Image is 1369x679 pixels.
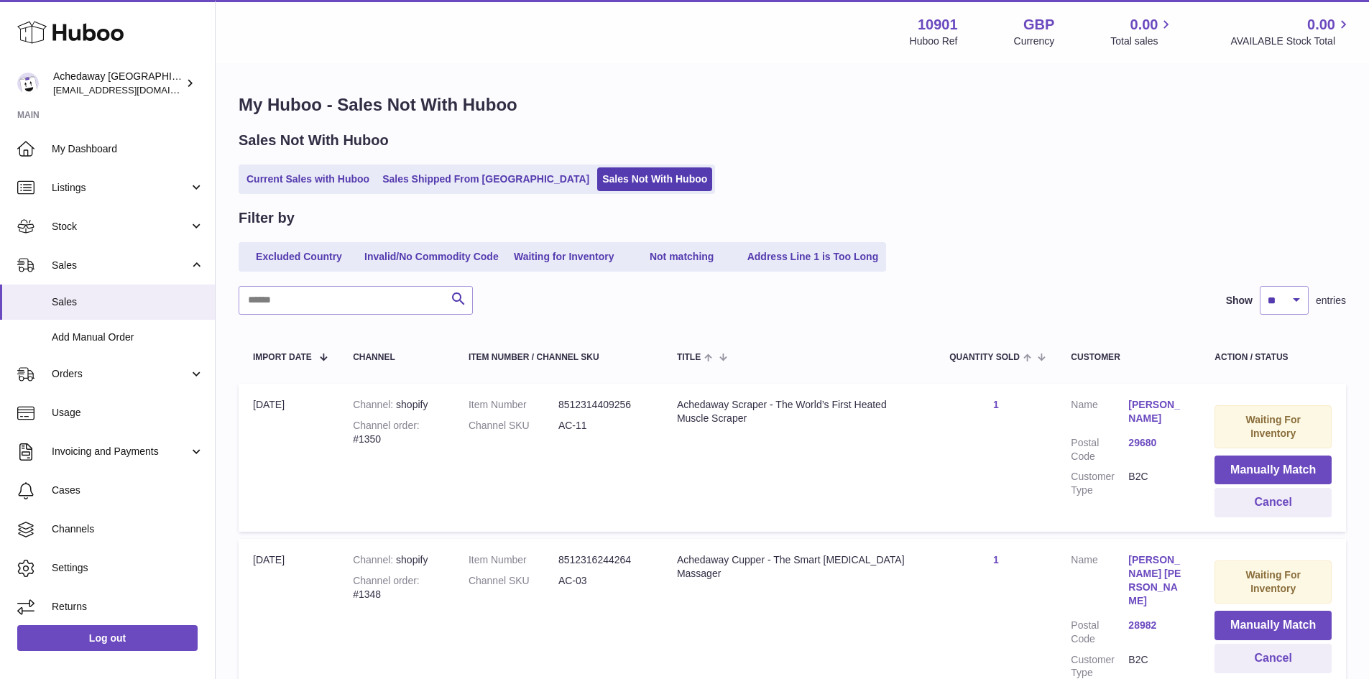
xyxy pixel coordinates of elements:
[52,367,189,381] span: Orders
[1214,644,1332,673] button: Cancel
[353,575,420,586] strong: Channel order
[1226,294,1253,308] label: Show
[1023,15,1054,34] strong: GBP
[507,245,622,269] a: Waiting for Inventory
[1245,414,1300,439] strong: Waiting For Inventory
[52,220,189,234] span: Stock
[52,142,204,156] span: My Dashboard
[469,398,558,412] dt: Item Number
[469,574,558,588] dt: Channel SKU
[1128,619,1186,632] a: 28982
[1128,436,1186,450] a: 29680
[239,208,295,228] h2: Filter by
[993,554,999,565] a: 1
[597,167,712,191] a: Sales Not With Huboo
[377,167,594,191] a: Sales Shipped From [GEOGRAPHIC_DATA]
[1245,569,1300,594] strong: Waiting For Inventory
[1071,398,1128,429] dt: Name
[1128,553,1186,608] a: [PERSON_NAME] [PERSON_NAME]
[17,625,198,651] a: Log out
[1071,353,1186,362] div: Customer
[239,131,389,150] h2: Sales Not With Huboo
[253,353,312,362] span: Import date
[993,399,999,410] a: 1
[1014,34,1055,48] div: Currency
[677,353,701,362] span: Title
[1071,436,1128,463] dt: Postal Code
[353,554,396,565] strong: Channel
[241,167,374,191] a: Current Sales with Huboo
[52,600,204,614] span: Returns
[1307,15,1335,34] span: 0.00
[353,399,396,410] strong: Channel
[1214,353,1332,362] div: Action / Status
[52,295,204,309] span: Sales
[558,553,648,567] dd: 8512316244264
[624,245,739,269] a: Not matching
[469,353,648,362] div: Item Number / Channel SKU
[1214,488,1332,517] button: Cancel
[558,574,648,588] dd: AC-03
[469,553,558,567] dt: Item Number
[469,419,558,433] dt: Channel SKU
[558,398,648,412] dd: 8512314409256
[353,553,440,567] div: shopify
[1071,470,1128,497] dt: Customer Type
[52,406,204,420] span: Usage
[241,245,356,269] a: Excluded Country
[1110,34,1174,48] span: Total sales
[359,245,504,269] a: Invalid/No Commodity Code
[239,384,338,532] td: [DATE]
[53,84,211,96] span: [EMAIL_ADDRESS][DOMAIN_NAME]
[1071,553,1128,611] dt: Name
[52,445,189,458] span: Invoicing and Payments
[353,398,440,412] div: shopify
[910,34,958,48] div: Huboo Ref
[52,484,204,497] span: Cases
[52,259,189,272] span: Sales
[1128,470,1186,497] dd: B2C
[353,419,440,446] div: #1350
[918,15,958,34] strong: 10901
[949,353,1020,362] span: Quantity Sold
[1128,398,1186,425] a: [PERSON_NAME]
[17,73,39,94] img: admin@newpb.co.uk
[353,420,420,431] strong: Channel order
[558,419,648,433] dd: AC-11
[353,574,440,601] div: #1348
[677,553,921,581] div: Achedaway Cupper - The Smart [MEDICAL_DATA] Massager
[1130,15,1158,34] span: 0.00
[1230,15,1352,48] a: 0.00 AVAILABLE Stock Total
[52,331,204,344] span: Add Manual Order
[353,353,440,362] div: Channel
[53,70,183,97] div: Achedaway [GEOGRAPHIC_DATA]
[677,398,921,425] div: Achedaway Scraper - The World’s First Heated Muscle Scraper
[1214,456,1332,485] button: Manually Match
[1214,611,1332,640] button: Manually Match
[52,561,204,575] span: Settings
[1071,619,1128,646] dt: Postal Code
[1316,294,1346,308] span: entries
[1110,15,1174,48] a: 0.00 Total sales
[742,245,884,269] a: Address Line 1 is Too Long
[52,522,204,536] span: Channels
[52,181,189,195] span: Listings
[1230,34,1352,48] span: AVAILABLE Stock Total
[239,93,1346,116] h1: My Huboo - Sales Not With Huboo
